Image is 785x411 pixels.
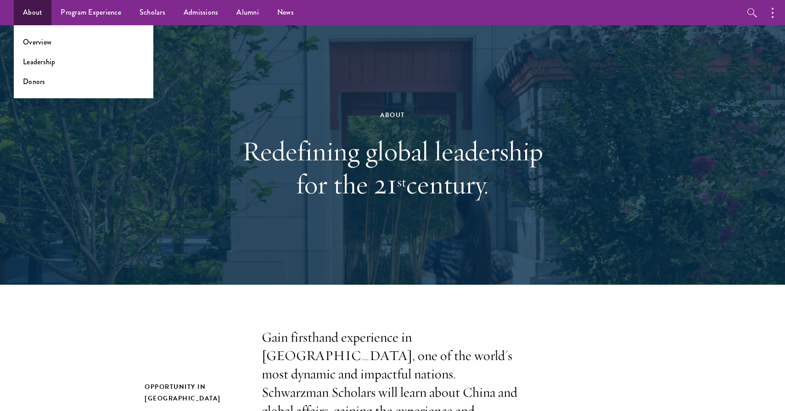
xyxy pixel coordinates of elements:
a: Donors [23,76,45,87]
h1: Redefining global leadership for the 21 century. [234,135,551,201]
div: About [234,109,551,121]
h2: Opportunity in [GEOGRAPHIC_DATA] [145,381,243,404]
sup: st [397,173,406,191]
a: Overview [23,37,51,47]
a: Leadership [23,56,56,67]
